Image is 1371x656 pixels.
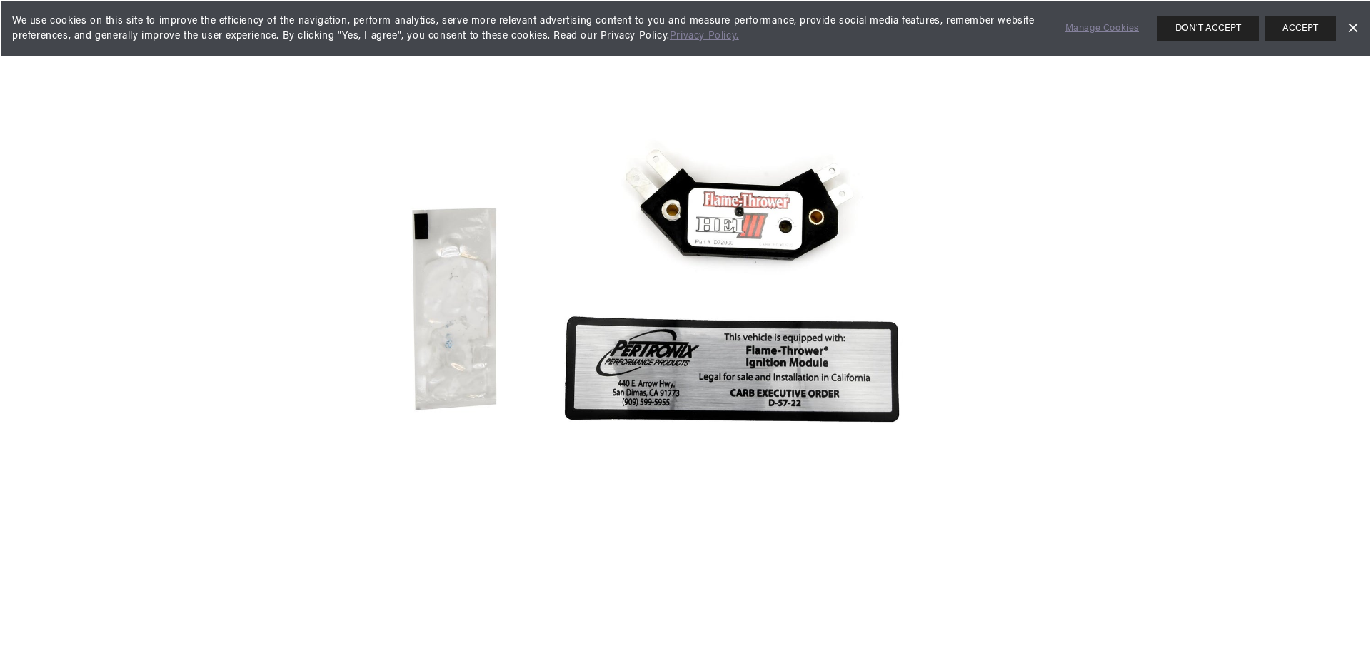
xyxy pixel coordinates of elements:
[1342,18,1363,39] a: Dismiss Banner
[1265,16,1336,41] button: ACCEPT
[12,14,1045,44] span: We use cookies on this site to improve the efficiency of the navigation, perform analytics, serve...
[670,31,739,41] a: Privacy Policy.
[1065,21,1139,36] a: Manage Cookies
[1157,16,1259,41] button: DON'T ACCEPT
